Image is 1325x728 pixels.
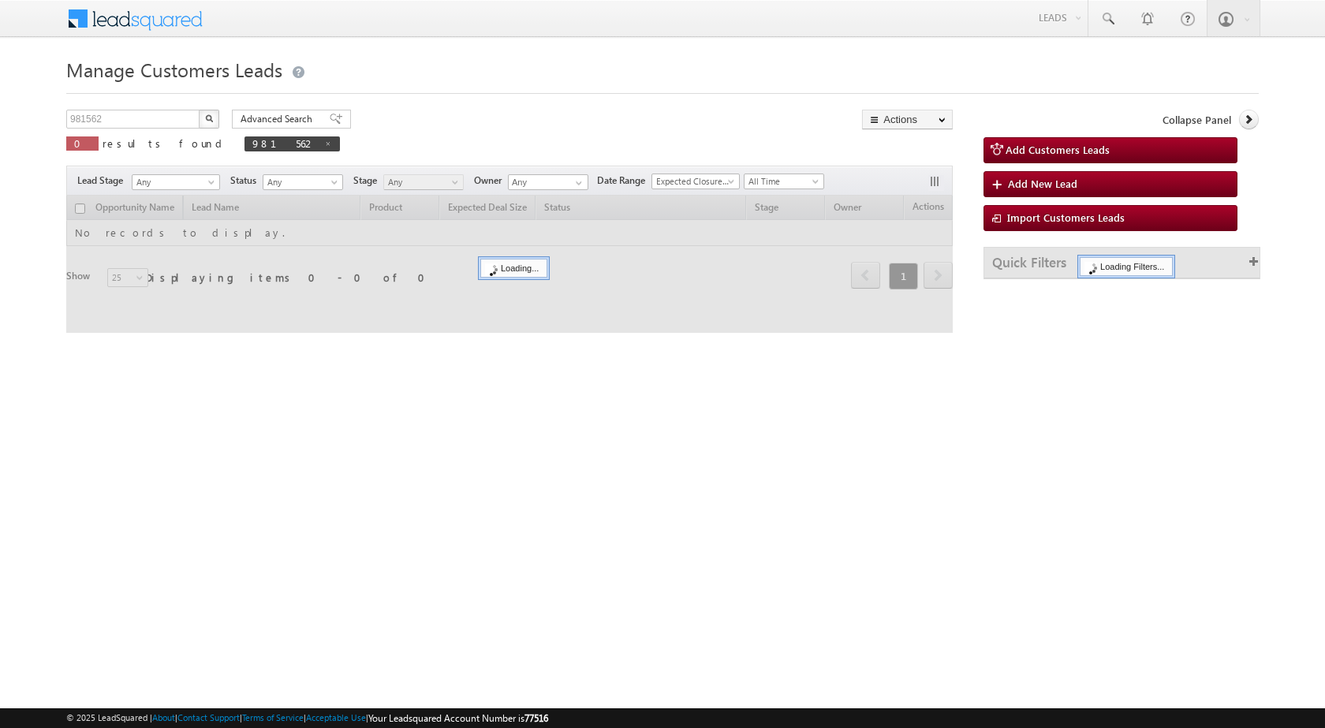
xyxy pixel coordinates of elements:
[744,174,824,189] a: All Time
[152,712,175,722] a: About
[384,175,459,189] span: Any
[177,712,240,722] a: Contact Support
[77,174,129,188] span: Lead Stage
[103,136,228,150] span: results found
[205,114,213,122] img: Search
[252,136,316,150] span: 981562
[306,712,366,722] a: Acceptable Use
[508,174,588,190] input: Type to Search
[230,174,263,188] span: Status
[66,57,282,82] span: Manage Customers Leads
[1006,143,1110,156] span: Add Customers Leads
[652,174,734,189] span: Expected Closure Date
[353,174,383,188] span: Stage
[1008,177,1077,190] span: Add New Lead
[567,175,587,191] a: Show All Items
[651,174,740,189] a: Expected Closure Date
[368,712,548,724] span: Your Leadsquared Account Number is
[74,136,91,150] span: 0
[474,174,508,188] span: Owner
[241,112,317,126] span: Advanced Search
[242,712,304,722] a: Terms of Service
[524,712,548,724] span: 77516
[263,175,338,189] span: Any
[263,174,343,190] a: Any
[66,711,548,726] span: © 2025 LeadSquared | | | | |
[383,174,464,190] a: Any
[1007,211,1125,224] span: Import Customers Leads
[132,174,220,190] a: Any
[1163,113,1231,127] span: Collapse Panel
[132,175,215,189] span: Any
[597,174,651,188] span: Date Range
[1080,257,1173,276] div: Loading Filters...
[745,174,819,189] span: All Time
[862,110,953,129] button: Actions
[480,259,547,278] div: Loading...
